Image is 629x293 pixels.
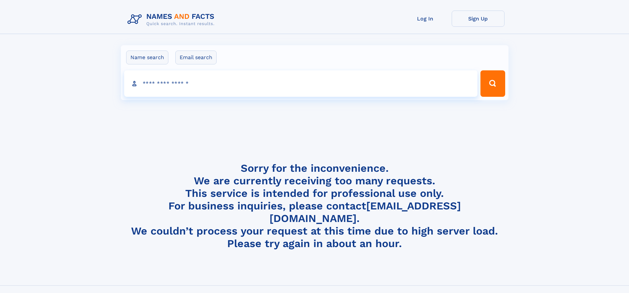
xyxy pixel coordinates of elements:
[480,70,505,97] button: Search Button
[125,162,505,250] h4: Sorry for the inconvenience. We are currently receiving too many requests. This service is intend...
[126,51,168,64] label: Name search
[399,11,452,27] a: Log In
[269,200,461,225] a: [EMAIL_ADDRESS][DOMAIN_NAME]
[125,11,220,28] img: Logo Names and Facts
[124,70,478,97] input: search input
[175,51,217,64] label: Email search
[452,11,505,27] a: Sign Up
